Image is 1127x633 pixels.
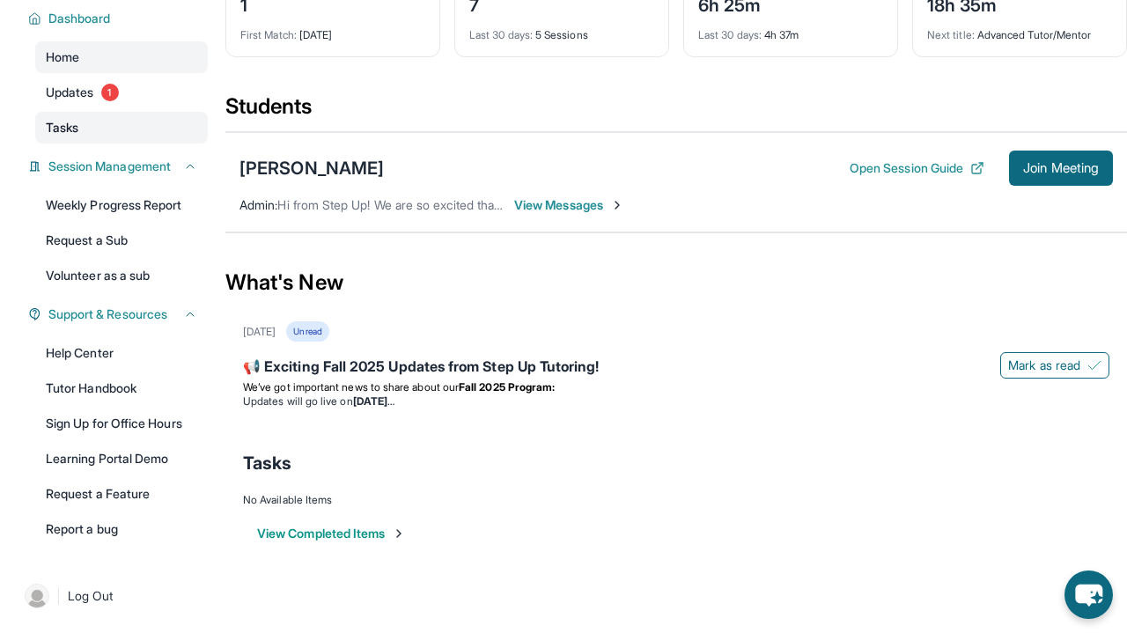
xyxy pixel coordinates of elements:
[35,112,208,144] a: Tasks
[48,158,171,175] span: Session Management
[1000,352,1109,379] button: Mark as read
[56,585,61,607] span: |
[240,28,297,41] span: First Match :
[46,48,79,66] span: Home
[698,28,762,41] span: Last 30 days :
[1064,570,1113,619] button: chat-button
[35,260,208,291] a: Volunteer as a sub
[927,28,975,41] span: Next title :
[850,159,984,177] button: Open Session Guide
[243,325,276,339] div: [DATE]
[35,478,208,510] a: Request a Feature
[239,197,277,212] span: Admin :
[469,18,654,42] div: 5 Sessions
[243,356,1109,380] div: 📢 Exciting Fall 2025 Updates from Step Up Tutoring!
[257,525,406,542] button: View Completed Items
[243,493,1109,507] div: No Available Items
[240,18,425,42] div: [DATE]
[514,196,624,214] span: View Messages
[41,305,197,323] button: Support & Resources
[46,119,78,136] span: Tasks
[459,380,555,394] strong: Fall 2025 Program:
[48,10,111,27] span: Dashboard
[41,10,197,27] button: Dashboard
[243,380,459,394] span: We’ve got important news to share about our
[35,337,208,369] a: Help Center
[35,224,208,256] a: Request a Sub
[698,18,883,42] div: 4h 37m
[927,18,1112,42] div: Advanced Tutor/Mentor
[239,156,384,180] div: [PERSON_NAME]
[101,84,119,101] span: 1
[610,198,624,212] img: Chevron-Right
[469,28,533,41] span: Last 30 days :
[35,372,208,404] a: Tutor Handbook
[35,189,208,221] a: Weekly Progress Report
[25,584,49,608] img: user-img
[35,443,208,475] a: Learning Portal Demo
[1009,151,1113,186] button: Join Meeting
[48,305,167,323] span: Support & Resources
[1008,357,1080,374] span: Mark as read
[41,158,197,175] button: Session Management
[18,577,208,615] a: |Log Out
[243,451,291,475] span: Tasks
[225,92,1127,131] div: Students
[243,394,1109,409] li: Updates will go live on
[35,41,208,73] a: Home
[1087,358,1101,372] img: Mark as read
[35,408,208,439] a: Sign Up for Office Hours
[353,394,394,408] strong: [DATE]
[286,321,328,342] div: Unread
[35,513,208,545] a: Report a bug
[225,244,1127,321] div: What's New
[35,77,208,108] a: Updates1
[1023,163,1099,173] span: Join Meeting
[46,84,94,101] span: Updates
[68,587,114,605] span: Log Out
